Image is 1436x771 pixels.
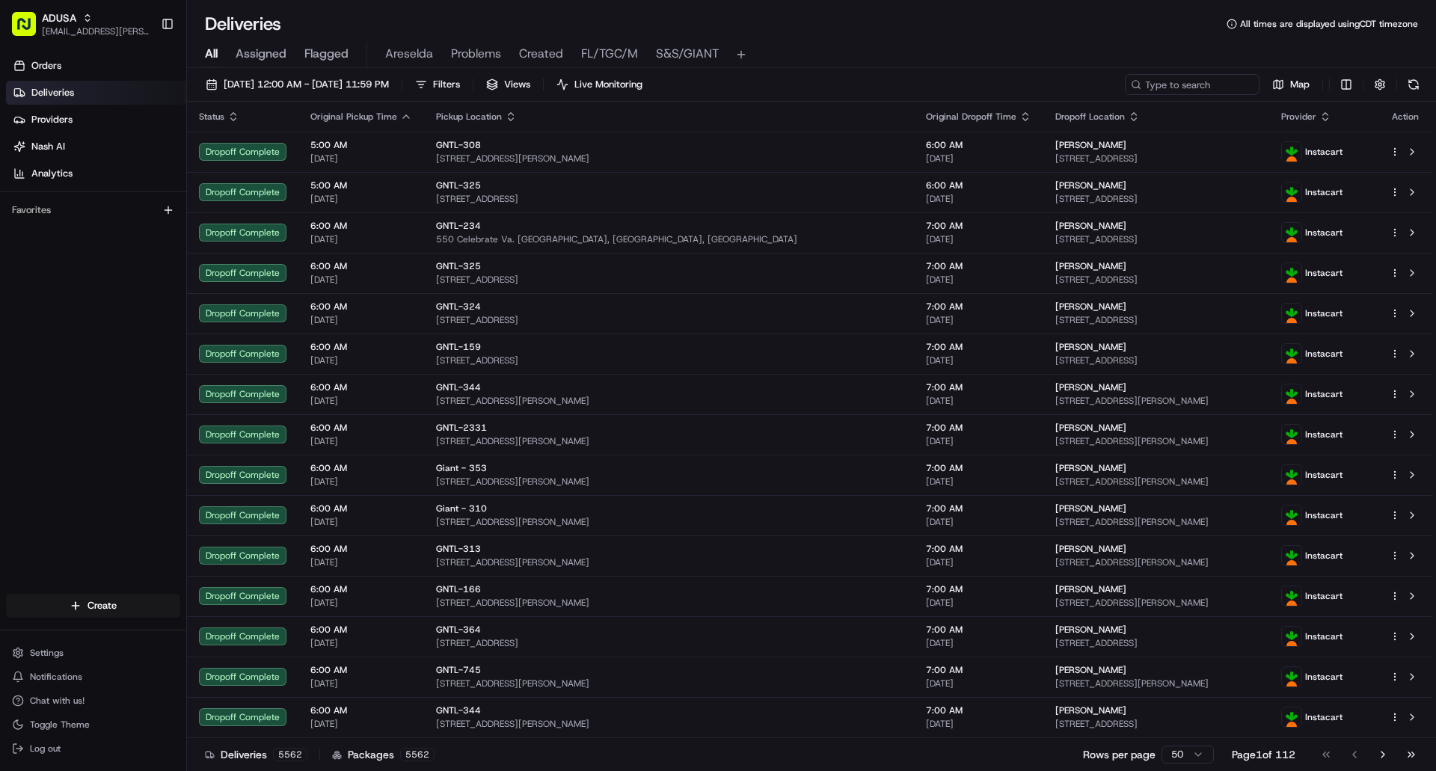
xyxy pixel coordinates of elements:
span: Areselda [385,45,433,63]
p: Rows per page [1083,747,1156,762]
h1: Deliveries [205,12,281,36]
span: [DATE] [310,314,412,326]
span: [STREET_ADDRESS][PERSON_NAME] [436,435,902,447]
span: Instacart [1305,590,1343,602]
img: profile_instacart_ahold_partner.png [1282,425,1301,444]
span: Instacart [1305,267,1343,279]
span: 6:00 AM [310,301,412,313]
span: Instacart [1305,671,1343,683]
span: Instacart [1305,509,1343,521]
span: 7:00 AM [926,624,1031,636]
span: Instacart [1305,146,1343,158]
span: 7:00 AM [926,583,1031,595]
span: 7:00 AM [926,704,1031,716]
span: [STREET_ADDRESS] [436,637,902,649]
span: 6:00 AM [310,664,412,676]
span: [PERSON_NAME] [1055,220,1126,232]
img: profile_instacart_ahold_partner.png [1282,182,1301,202]
span: Analytics [31,167,73,180]
span: [STREET_ADDRESS][PERSON_NAME] [436,556,902,568]
span: GNTL-344 [436,381,481,393]
span: Notifications [30,671,82,683]
span: [STREET_ADDRESS][PERSON_NAME] [1055,597,1257,609]
img: profile_instacart_ahold_partner.png [1282,263,1301,283]
span: [PERSON_NAME] [1055,139,1126,151]
img: profile_instacart_ahold_partner.png [1282,384,1301,404]
button: Notifications [6,666,180,687]
span: 6:00 AM [310,503,412,514]
span: Instacart [1305,186,1343,198]
button: Refresh [1403,74,1424,95]
span: [STREET_ADDRESS] [436,314,902,326]
span: Instacart [1305,428,1343,440]
button: Create [6,594,180,618]
span: [DATE] [926,637,1031,649]
span: [STREET_ADDRESS][PERSON_NAME] [436,153,902,165]
div: Action [1390,111,1421,123]
span: [DATE] [310,556,412,568]
span: [DATE] [310,516,412,528]
span: Toggle Theme [30,719,90,731]
img: profile_instacart_ahold_partner.png [1282,506,1301,525]
span: [DATE] [926,516,1031,528]
span: Instacart [1305,630,1343,642]
span: [STREET_ADDRESS] [1055,274,1257,286]
span: [DATE] [310,476,412,488]
span: [DATE] [310,395,412,407]
span: [DATE] [926,597,1031,609]
span: [DATE] [926,314,1031,326]
span: [DATE] [926,354,1031,366]
span: GNTL-364 [436,624,481,636]
a: Deliveries [6,81,186,105]
span: S&S/GIANT [656,45,719,63]
span: [DATE] [310,233,412,245]
span: 7:00 AM [926,503,1031,514]
span: Chat with us! [30,695,85,707]
span: Original Pickup Time [310,111,397,123]
span: Original Dropoff Time [926,111,1016,123]
span: 6:00 AM [310,704,412,716]
button: Live Monitoring [550,74,649,95]
span: Instacart [1305,388,1343,400]
span: 6:00 AM [310,543,412,555]
span: 6:00 AM [310,260,412,272]
span: [DATE] [310,678,412,689]
span: GNTL-313 [436,543,481,555]
span: 6:00 AM [310,583,412,595]
span: 7:00 AM [926,260,1031,272]
img: profile_instacart_ahold_partner.png [1282,304,1301,323]
a: Nash AI [6,135,186,159]
span: [STREET_ADDRESS] [436,274,902,286]
button: Toggle Theme [6,714,180,735]
span: GNTL-325 [436,179,481,191]
button: [EMAIL_ADDRESS][PERSON_NAME][DOMAIN_NAME] [42,25,149,37]
img: profile_instacart_ahold_partner.png [1282,344,1301,363]
span: Views [504,78,530,91]
span: GNTL-745 [436,664,481,676]
div: 5562 [273,748,307,761]
span: All [205,45,218,63]
span: [DATE] [926,274,1031,286]
span: Giant - 353 [436,462,487,474]
span: [PERSON_NAME] [1055,179,1126,191]
span: [PERSON_NAME] [1055,260,1126,272]
span: Filters [433,78,460,91]
span: [DATE] [310,354,412,366]
span: Created [519,45,563,63]
span: [PERSON_NAME] [1055,381,1126,393]
span: GNTL-308 [436,139,481,151]
span: GNTL-159 [436,341,481,353]
span: All times are displayed using CDT timezone [1240,18,1418,30]
span: Map [1290,78,1310,91]
div: Page 1 of 112 [1232,747,1295,762]
button: Map [1265,74,1316,95]
span: Assigned [236,45,286,63]
span: Create [88,599,117,612]
span: [DATE] [310,193,412,205]
span: [STREET_ADDRESS][PERSON_NAME] [436,395,902,407]
span: 7:00 AM [926,301,1031,313]
span: GNTL-344 [436,704,481,716]
span: [STREET_ADDRESS][PERSON_NAME] [1055,476,1257,488]
span: Dropoff Location [1055,111,1125,123]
